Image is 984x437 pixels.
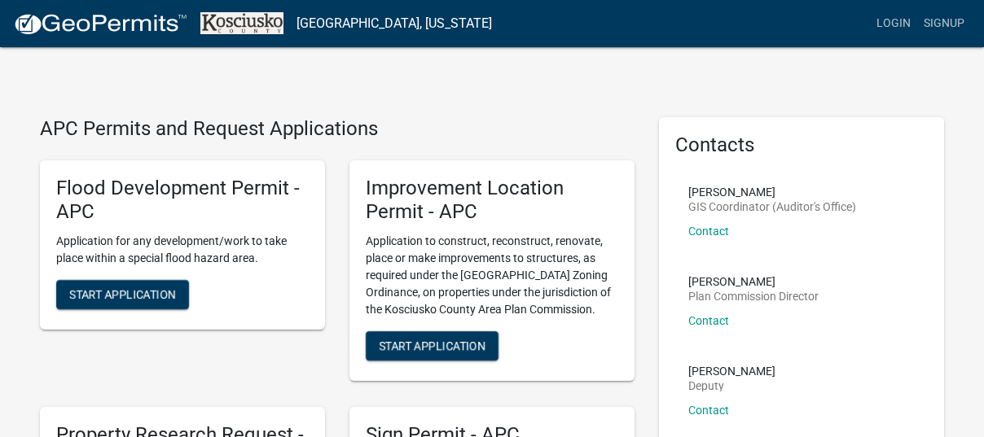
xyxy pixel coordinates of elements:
[297,10,492,37] a: [GEOGRAPHIC_DATA], [US_STATE]
[56,280,189,309] button: Start Application
[688,365,775,377] p: [PERSON_NAME]
[675,133,928,157] h5: Contacts
[379,339,485,352] span: Start Application
[688,201,856,212] p: GIS Coordinator (Auditor's Office)
[688,291,819,302] p: Plan Commission Director
[56,233,309,267] p: Application for any development/work to take place within a special flood hazard area.
[366,177,618,224] h5: Improvement Location Permit - APC
[200,12,283,34] img: Kosciusko County, Indiana
[366,233,618,318] p: Application to construct, reconstruct, renovate, place or make improvements to structures, as req...
[688,404,729,417] a: Contact
[688,225,729,238] a: Contact
[688,276,819,287] p: [PERSON_NAME]
[688,186,856,198] p: [PERSON_NAME]
[688,314,729,327] a: Contact
[69,288,176,301] span: Start Application
[688,380,775,391] p: Deputy
[56,177,309,224] h5: Flood Development Permit - APC
[870,8,917,39] a: Login
[366,331,499,361] button: Start Application
[40,117,635,141] h4: APC Permits and Request Applications
[917,8,971,39] a: Signup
